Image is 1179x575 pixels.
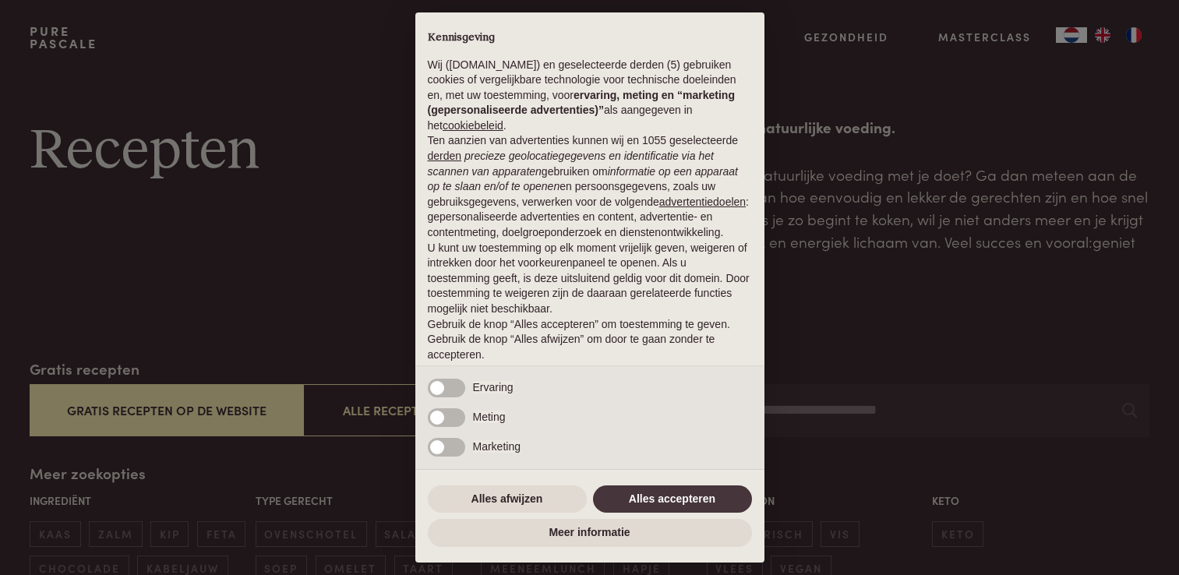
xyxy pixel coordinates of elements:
a: cookiebeleid [443,119,503,132]
button: advertentiedoelen [659,195,746,210]
h2: Kennisgeving [428,31,752,45]
span: Meting [473,411,506,423]
button: Meer informatie [428,519,752,547]
p: Ten aanzien van advertenties kunnen wij en 1055 geselecteerde gebruiken om en persoonsgegevens, z... [428,133,752,240]
strong: ervaring, meting en “marketing (gepersonaliseerde advertenties)” [428,89,735,117]
span: Ervaring [473,381,514,393]
button: Alles accepteren [593,485,752,513]
span: Marketing [473,440,521,453]
em: informatie op een apparaat op te slaan en/of te openen [428,165,739,193]
button: derden [428,149,462,164]
p: Gebruik de knop “Alles accepteren” om toestemming te geven. Gebruik de knop “Alles afwijzen” om d... [428,317,752,363]
em: precieze geolocatiegegevens en identificatie via het scannen van apparaten [428,150,714,178]
p: Wij ([DOMAIN_NAME]) en geselecteerde derden (5) gebruiken cookies of vergelijkbare technologie vo... [428,58,752,134]
p: U kunt uw toestemming op elk moment vrijelijk geven, weigeren of intrekken door het voorkeurenpan... [428,241,752,317]
button: Alles afwijzen [428,485,587,513]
